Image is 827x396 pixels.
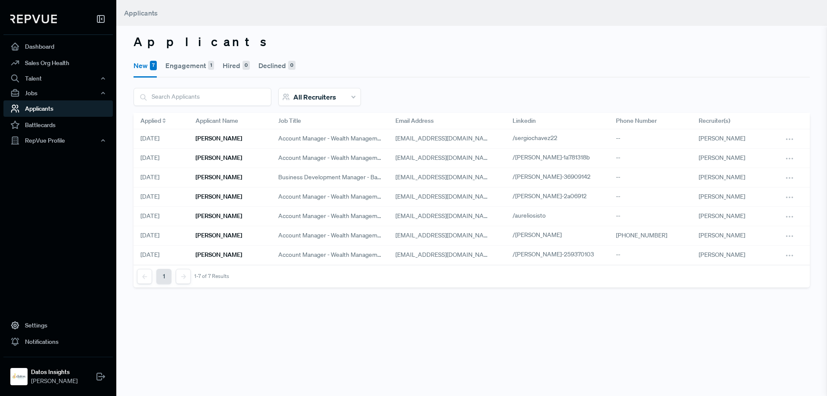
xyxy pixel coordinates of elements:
a: Datos InsightsDatos Insights[PERSON_NAME] [3,357,113,389]
button: Talent [3,71,113,86]
span: [EMAIL_ADDRESS][DOMAIN_NAME] [395,173,494,181]
span: Job Title [278,116,301,125]
div: -- [609,149,692,168]
div: -- [609,207,692,226]
span: /[PERSON_NAME]-2a06912 [513,192,587,200]
span: [PERSON_NAME] [699,231,745,239]
span: Applicant Name [196,116,238,125]
span: Account Manager - Wealth Management [278,212,382,221]
span: Linkedin [513,116,536,125]
span: /[PERSON_NAME]-1a781318b [513,153,590,161]
div: [PHONE_NUMBER] [609,226,692,246]
h6: [PERSON_NAME] [196,232,242,239]
img: Datos Insights [12,370,26,384]
span: /aureliosisto [513,212,546,219]
span: [EMAIL_ADDRESS][DOMAIN_NAME] [395,134,494,142]
div: [DATE] [134,226,189,246]
div: -- [609,246,692,265]
a: Dashboard [3,38,113,55]
h6: [PERSON_NAME] [196,193,242,200]
h3: Applicants [134,34,810,49]
div: [DATE] [134,207,189,226]
span: [EMAIL_ADDRESS][DOMAIN_NAME] [395,193,494,200]
div: [DATE] [134,246,189,265]
div: -- [609,187,692,207]
a: Sales Org Health [3,55,113,71]
div: -- [609,168,692,187]
div: 7 [150,61,157,70]
span: Applied [140,116,161,125]
button: Previous [137,269,152,284]
span: /[PERSON_NAME] [513,231,562,239]
button: Next [176,269,191,284]
nav: pagination [137,269,229,284]
a: Battlecards [3,117,113,133]
a: /[PERSON_NAME]-259370103 [513,250,604,258]
strong: Datos Insights [31,368,78,377]
a: /aureliosisto [513,212,556,219]
a: /[PERSON_NAME]-36909142 [513,173,600,181]
div: -- [609,129,692,149]
span: [EMAIL_ADDRESS][DOMAIN_NAME] [395,212,494,220]
span: [PERSON_NAME] [699,154,745,162]
button: Jobs [3,86,113,100]
a: /[PERSON_NAME]-1a781318b [513,153,600,161]
div: 1 [208,61,214,70]
a: Settings [3,317,113,334]
button: Engagement1 [165,53,214,78]
span: [EMAIL_ADDRESS][DOMAIN_NAME] [395,231,494,239]
a: /[PERSON_NAME] [513,231,572,239]
a: /sergiochavez22 [513,134,567,142]
span: Account Manager - Wealth Management [278,134,382,143]
span: [PERSON_NAME] [699,134,745,142]
span: Account Manager - Wealth Management [278,250,382,259]
span: Business Development Manager - Banking [278,173,382,182]
img: RepVue [10,15,57,23]
h6: [PERSON_NAME] [196,174,242,181]
div: [DATE] [134,129,189,149]
span: /[PERSON_NAME]-259370103 [513,250,594,258]
h6: [PERSON_NAME] [196,251,242,259]
div: [DATE] [134,168,189,187]
a: /[PERSON_NAME]-2a06912 [513,192,597,200]
h6: [PERSON_NAME] [196,135,242,142]
span: [PERSON_NAME] [699,173,745,181]
div: 0 [288,61,295,70]
input: Search Applicants [134,88,271,105]
span: Recruiter(s) [699,116,730,125]
div: 1-7 of 7 Results [194,273,229,279]
span: Account Manager - Wealth Management [278,192,382,201]
span: Applicants [124,9,158,17]
button: RepVue Profile [3,133,113,148]
button: 1 [156,269,171,284]
span: [EMAIL_ADDRESS][DOMAIN_NAME] [395,154,494,162]
span: Account Manager - Wealth Management [278,231,382,240]
div: Toggle SortBy [134,113,189,129]
button: Hired0 [223,53,250,78]
span: Phone Number [616,116,657,125]
div: 0 [243,61,250,70]
a: Notifications [3,334,113,350]
span: [PERSON_NAME] [31,377,78,386]
h6: [PERSON_NAME] [196,154,242,162]
a: Applicants [3,100,113,117]
button: New7 [134,53,157,78]
h6: [PERSON_NAME] [196,212,242,220]
span: [PERSON_NAME] [699,212,745,220]
span: /[PERSON_NAME]-36909142 [513,173,591,181]
span: All Recruiters [293,93,336,101]
span: [PERSON_NAME] [699,193,745,200]
span: [PERSON_NAME] [699,251,745,259]
span: /sergiochavez22 [513,134,557,142]
div: [DATE] [134,149,189,168]
span: Email Address [395,116,434,125]
div: [DATE] [134,187,189,207]
button: Declined0 [258,53,295,78]
span: [EMAIL_ADDRESS][DOMAIN_NAME] [395,251,494,259]
span: Account Manager - Wealth Management [278,153,382,162]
